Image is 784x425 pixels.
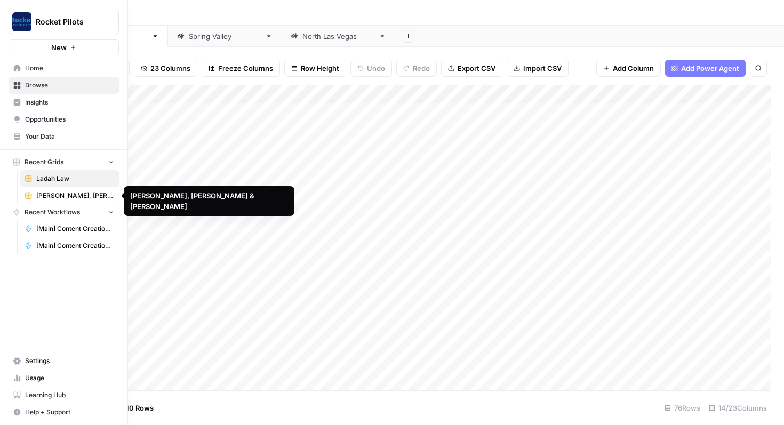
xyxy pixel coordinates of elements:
[9,370,119,387] a: Usage
[25,115,114,124] span: Opportunities
[25,132,114,141] span: Your Data
[9,77,119,94] a: Browse
[134,60,197,77] button: 23 Columns
[25,407,114,417] span: Help + Support
[20,220,119,237] a: [Main] Content Creation Brief
[681,63,739,74] span: Add Power Agent
[613,63,654,74] span: Add Column
[111,403,154,413] span: Add 10 Rows
[441,60,502,77] button: Export CSV
[9,352,119,370] a: Settings
[9,111,119,128] a: Opportunities
[51,42,67,53] span: New
[25,98,114,107] span: Insights
[25,207,80,217] span: Recent Workflows
[523,63,562,74] span: Import CSV
[25,63,114,73] span: Home
[25,81,114,90] span: Browse
[168,26,282,47] a: [GEOGRAPHIC_DATA]
[9,387,119,404] a: Learning Hub
[9,60,119,77] a: Home
[302,31,374,42] div: [GEOGRAPHIC_DATA]
[413,63,430,74] span: Redo
[25,373,114,383] span: Usage
[36,191,114,201] span: [PERSON_NAME], [PERSON_NAME] & [PERSON_NAME]
[36,174,114,183] span: Ladah Law
[202,60,280,77] button: Freeze Columns
[665,60,746,77] button: Add Power Agent
[9,154,119,170] button: Recent Grids
[25,390,114,400] span: Learning Hub
[36,224,114,234] span: [Main] Content Creation Brief
[36,241,114,251] span: [Main] Content Creation Article
[20,237,119,254] a: [Main] Content Creation Article
[660,399,705,416] div: 76 Rows
[25,356,114,366] span: Settings
[12,12,31,31] img: Rocket Pilots Logo
[36,17,100,27] span: Rocket Pilots
[9,9,119,35] button: Workspace: Rocket Pilots
[20,187,119,204] a: [PERSON_NAME], [PERSON_NAME] & [PERSON_NAME]
[150,63,190,74] span: 23 Columns
[282,26,395,47] a: [GEOGRAPHIC_DATA]
[596,60,661,77] button: Add Column
[130,190,288,212] div: [PERSON_NAME], [PERSON_NAME] & [PERSON_NAME]
[20,170,119,187] a: Ladah Law
[189,31,261,42] div: [GEOGRAPHIC_DATA]
[301,63,339,74] span: Row Height
[218,63,273,74] span: Freeze Columns
[350,60,392,77] button: Undo
[367,63,385,74] span: Undo
[9,204,119,220] button: Recent Workflows
[507,60,569,77] button: Import CSV
[25,157,63,167] span: Recent Grids
[9,94,119,111] a: Insights
[9,404,119,421] button: Help + Support
[284,60,346,77] button: Row Height
[458,63,495,74] span: Export CSV
[705,399,771,416] div: 14/23 Columns
[9,39,119,55] button: New
[9,128,119,145] a: Your Data
[396,60,437,77] button: Redo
